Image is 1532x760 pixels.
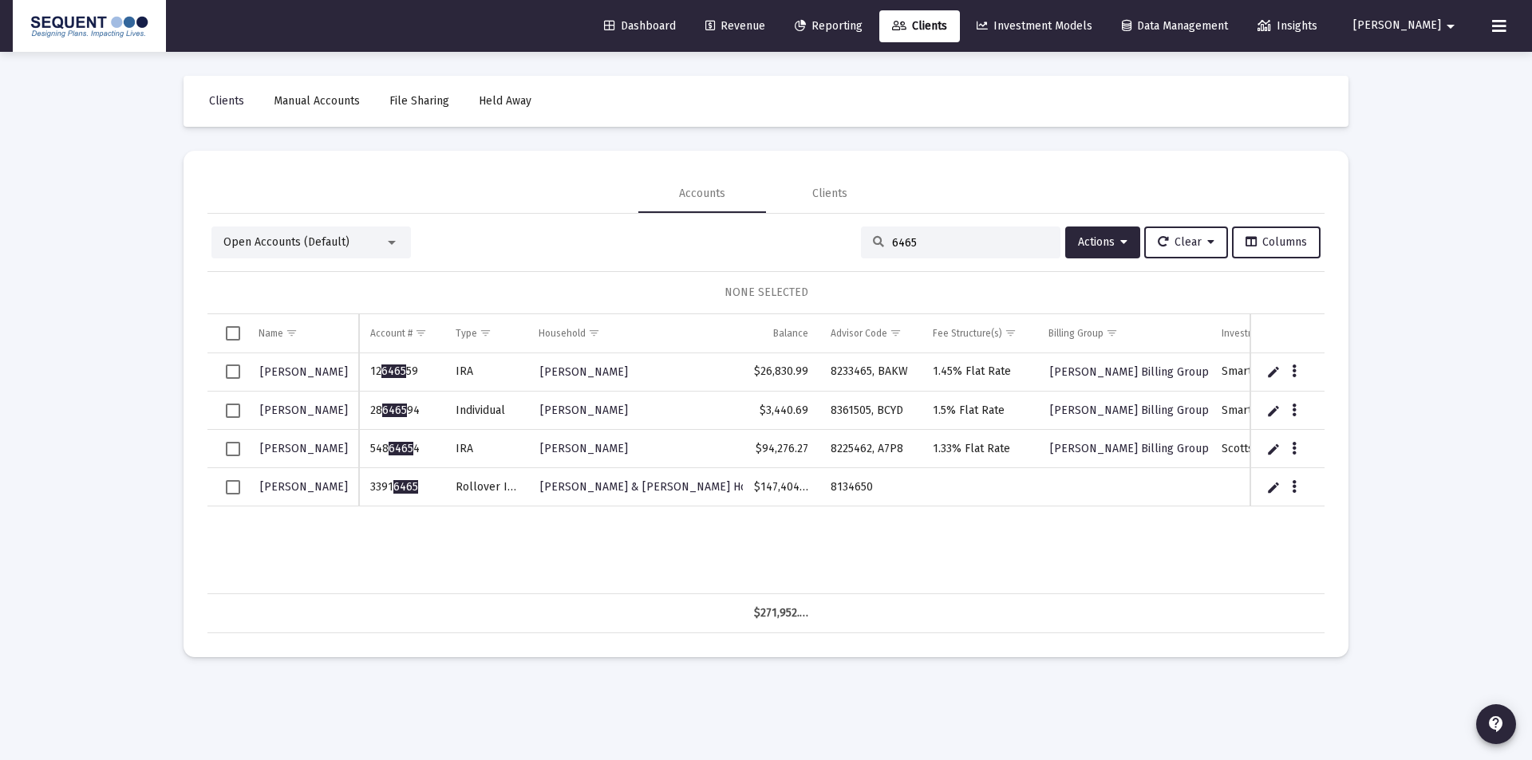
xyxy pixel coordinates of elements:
[261,85,373,117] a: Manual Accounts
[1065,226,1140,258] button: Actions
[743,353,819,392] td: $26,830.99
[1334,10,1479,41] button: [PERSON_NAME]
[259,327,283,340] div: Name
[444,314,528,352] td: Column Type
[539,327,586,340] div: Household
[604,19,676,33] span: Dashboard
[259,399,349,422] a: [PERSON_NAME]
[819,468,922,506] td: 8134650
[819,392,922,430] td: 8361505, BCYD
[819,430,922,468] td: 8225462, A7P8
[226,326,240,341] div: Select all
[466,85,544,117] a: Held Away
[382,404,407,417] span: 6465
[540,442,628,455] span: [PERSON_NAME]
[1232,226,1321,258] button: Columns
[1050,442,1209,455] span: [PERSON_NAME] Billing Group
[1078,235,1127,249] span: Actions
[977,19,1092,33] span: Investment Models
[819,353,922,392] td: 8233465, BAKW
[286,327,298,339] span: Show filter options for column 'Name'
[259,475,349,498] a: [PERSON_NAME]
[812,186,847,202] div: Clients
[922,314,1037,352] td: Column Fee Structure(s)
[922,353,1037,392] td: 1.45% Flat Rate
[479,94,531,108] span: Held Away
[260,404,348,417] span: [PERSON_NAME]
[1109,10,1241,42] a: Data Management
[693,10,778,42] a: Revenue
[743,430,819,468] td: $94,276.27
[754,605,808,621] div: $271,952.70
[226,404,240,418] div: Select row
[223,235,349,249] span: Open Accounts (Default)
[1266,404,1281,418] a: Edit
[1222,327,1298,340] div: Investment Model
[1048,399,1210,422] a: [PERSON_NAME] Billing Group
[226,442,240,456] div: Select row
[1048,327,1104,340] div: Billing Group
[1258,19,1317,33] span: Insights
[743,468,819,506] td: $147,404.75
[527,314,742,352] td: Column Household
[795,19,863,33] span: Reporting
[1353,19,1441,33] span: [PERSON_NAME]
[260,480,348,494] span: [PERSON_NAME]
[415,327,427,339] span: Show filter options for column 'Account #'
[226,364,240,379] div: Select row
[444,430,528,468] td: IRA
[1487,715,1506,734] mat-icon: contact_support
[540,365,628,379] span: [PERSON_NAME]
[1210,314,1459,352] td: Column Investment Model
[1266,364,1281,379] a: Edit
[782,10,875,42] a: Reporting
[274,94,360,108] span: Manual Accounts
[209,94,244,108] span: Clients
[539,399,630,422] a: [PERSON_NAME]
[743,314,819,352] td: Column Balance
[1246,235,1307,249] span: Columns
[1158,235,1214,249] span: Clear
[922,392,1037,430] td: 1.5% Flat Rate
[1210,430,1459,468] td: Scottsdale 70/20/10 Models Rio4/Stock/REIT
[1245,10,1330,42] a: Insights
[259,360,349,384] a: [PERSON_NAME]
[892,236,1048,250] input: Search
[259,437,349,460] a: [PERSON_NAME]
[196,85,257,117] a: Clients
[207,314,1325,633] div: Data grid
[25,10,154,42] img: Dashboard
[456,327,477,340] div: Type
[1210,392,1459,430] td: SmartRisk Capital Preservation Plus
[1050,365,1209,379] span: [PERSON_NAME] Billing Group
[588,327,600,339] span: Show filter options for column 'Household'
[359,430,444,468] td: 548 4
[359,468,444,506] td: 3391
[1005,327,1017,339] span: Show filter options for column 'Fee Structure(s)'
[393,480,418,494] span: 6465
[892,19,947,33] span: Clients
[377,85,462,117] a: File Sharing
[220,285,1312,301] div: NONE SELECTED
[389,94,449,108] span: File Sharing
[247,314,359,352] td: Column Name
[1048,437,1210,460] a: [PERSON_NAME] Billing Group
[1037,314,1210,352] td: Column Billing Group
[1122,19,1228,33] span: Data Management
[964,10,1105,42] a: Investment Models
[359,392,444,430] td: 28 94
[444,392,528,430] td: Individual
[743,392,819,430] td: $3,440.69
[389,442,413,455] span: 6465
[879,10,960,42] a: Clients
[1048,360,1210,384] a: [PERSON_NAME] Billing Group
[1144,226,1228,258] button: Clear
[1106,327,1118,339] span: Show filter options for column 'Billing Group'
[819,314,922,352] td: Column Advisor Code
[890,327,902,339] span: Show filter options for column 'Advisor Code'
[539,360,630,384] a: [PERSON_NAME]
[933,327,1002,340] div: Fee Structure(s)
[591,10,689,42] a: Dashboard
[444,353,528,392] td: IRA
[539,475,790,498] a: [PERSON_NAME] & [PERSON_NAME] Household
